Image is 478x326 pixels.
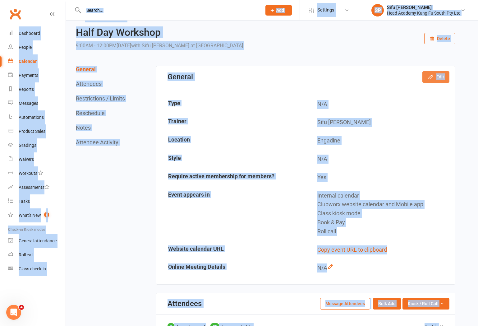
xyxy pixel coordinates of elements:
[408,300,439,307] span: Kiosk / Roll Call
[8,110,66,124] a: Automations
[6,305,21,320] iframe: Intercom live chat
[8,166,66,180] a: Workouts
[317,209,450,218] div: Class kiosk mode
[82,6,257,15] input: Search...
[8,262,66,276] a: Class kiosk mode
[19,252,33,257] div: Roll call
[157,95,306,113] td: Type
[76,139,118,146] button: Attendee Activity
[157,169,306,186] td: Require active membership for members?
[306,150,455,168] td: N/A
[157,259,306,277] td: Online Meeting Details
[8,248,66,262] a: Roll call
[191,43,243,49] span: at [GEOGRAPHIC_DATA]
[76,81,102,87] button: Attendees
[306,114,455,131] td: Sifu [PERSON_NAME]
[157,187,306,240] td: Event appears in
[19,305,24,310] span: 4
[131,43,189,49] span: with Sifu [PERSON_NAME]
[387,5,461,10] div: Sifu [PERSON_NAME]
[19,157,34,162] div: Waivers
[8,40,66,54] a: People
[387,10,461,16] div: Head Academy Kung Fu South Pty Ltd
[76,27,243,38] h2: Half Day Workshop
[157,150,306,168] td: Style
[19,31,40,36] div: Dashboard
[8,234,66,248] a: General attendance kiosk mode
[19,238,57,243] div: General attendance
[76,124,91,131] button: Notes
[371,4,384,16] div: SP
[265,5,292,16] button: Add
[320,298,370,309] button: Message Attendees
[8,54,66,68] a: Calendar
[19,87,34,92] div: Reports
[317,263,450,272] div: N/A
[8,68,66,82] a: Payments
[8,138,66,152] a: Gradings
[8,26,66,40] a: Dashboard
[76,41,243,50] div: 9:00AM - 12:00PM[DATE]
[19,199,30,204] div: Tasks
[317,218,450,227] div: Book & Pay
[8,180,66,194] a: Assessments
[76,66,96,72] button: General
[402,298,449,309] button: Kiosk / Roll Call
[157,241,306,259] td: Website calendar URL
[76,110,105,116] button: Reschedule
[19,101,38,106] div: Messages
[76,95,125,102] button: Restrictions / Limits
[8,82,66,96] a: Reports
[19,266,46,271] div: Class check-in
[157,114,306,131] td: Trainer
[19,115,44,120] div: Automations
[19,73,38,78] div: Payments
[19,171,37,176] div: Workouts
[19,129,45,134] div: Product Sales
[8,152,66,166] a: Waivers
[306,95,455,113] td: N/A
[317,191,450,200] div: Internal calendar
[317,227,450,236] div: Roll call
[317,3,334,17] span: Settings
[424,33,455,44] button: Delete
[19,143,36,148] div: Gradings
[168,72,193,81] div: General
[306,169,455,186] td: Yes
[7,6,23,22] a: Clubworx
[422,71,449,82] button: Edit
[317,200,450,209] div: Clubworx website calendar and Mobile app
[19,59,37,64] div: Calendar
[8,124,66,138] a: Product Sales
[8,96,66,110] a: Messages
[19,45,32,50] div: People
[8,194,66,208] a: Tasks
[19,213,41,218] div: What's New
[306,132,455,150] td: Engadine
[276,8,284,13] span: Add
[44,212,49,217] span: 1
[8,208,66,222] a: What's New1
[373,298,401,309] button: Bulk Add
[317,245,387,254] button: Copy event URL to clipboard
[19,185,49,190] div: Assessments
[168,299,202,308] div: Attendees
[157,132,306,150] td: Location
